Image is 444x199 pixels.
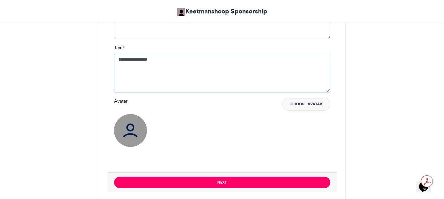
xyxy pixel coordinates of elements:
[114,114,147,147] img: user_circle.png
[177,7,267,16] a: Keetmanshoop Sponsorship
[282,98,330,111] button: Choose Avatar
[114,177,330,188] button: Next
[114,44,125,51] label: Text
[114,98,128,105] label: Avatar
[177,8,185,16] img: Keetmanshoop Sponsorship
[416,173,437,192] iframe: chat widget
